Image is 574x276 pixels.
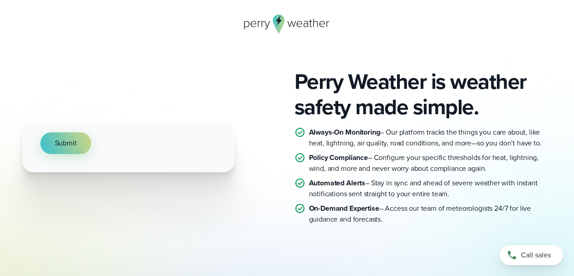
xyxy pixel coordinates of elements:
[294,69,552,120] h2: Perry Weather is weather safety made simple.
[521,250,551,261] span: Call sales
[309,178,366,188] strong: Automated Alerts
[309,152,368,163] strong: Policy Compliance
[500,245,563,265] a: Call sales
[309,203,552,225] p: – Access our team of meteorologists 24/7 for live guidance and forecasts.
[55,138,77,149] span: Submit
[309,127,552,149] p: – Our platform tracks the things you care about, like heat, lightning, air quality, road conditio...
[40,132,91,154] button: Submit
[309,178,552,199] p: – Stay in sync and ahead of severe weather with instant notifications sent straight to your entir...
[309,152,552,174] p: – Configure your specific thresholds for heat, lightning, wind, and more and never worry about co...
[309,127,380,137] strong: Always-On Monitoring
[309,203,379,213] strong: On-Demand Expertise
